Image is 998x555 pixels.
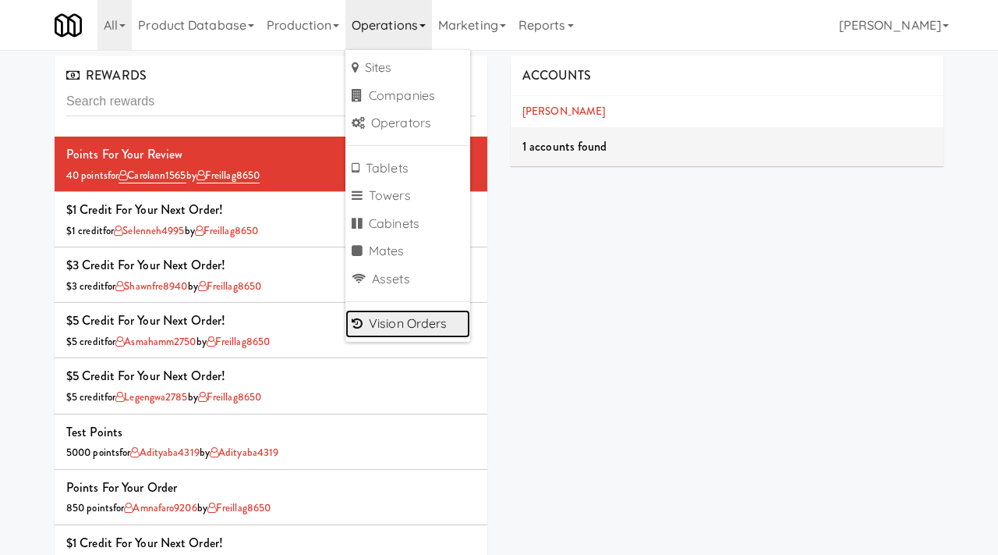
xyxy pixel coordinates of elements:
span: for [104,279,188,294]
a: [PERSON_NAME] [522,104,605,119]
a: freillag8650 [207,334,270,349]
a: shawnfre8940 [115,279,187,294]
span: by [185,223,259,238]
span: ACCOUNTS [522,66,591,84]
a: Mates [345,237,470,265]
li: Points for your Order850 pointsfor amnafaro9206byfreillag8650 [55,470,487,525]
a: selenneh4995 [114,223,184,238]
input: Search rewards [66,87,476,116]
div: $1 Credit For Your Next Order! [66,198,223,222]
span: by [188,279,262,294]
span: by [186,168,260,183]
a: asmahamm2750 [115,334,196,349]
div: Test Points [66,421,122,444]
span: REWARDS [66,66,147,84]
span: for [119,445,200,460]
a: Vision Orders [345,310,470,338]
span: by [188,390,262,404]
div: $5 credit for your next order! [66,309,225,333]
a: adityaba4319 [210,445,278,460]
div: 1 accounts found [511,127,943,166]
a: Assets [345,265,470,294]
a: carolann1565 [119,168,186,183]
a: freillag8650 [207,500,271,515]
div: Points for your Review [66,143,182,166]
span: 850 points [66,500,113,515]
span: 40 points [66,168,108,183]
span: $5 credit [66,390,104,404]
li: Points for your Review40 pointsfor carolann1565byfreillag8650 [55,137,487,192]
li: $3 credit for your next order!$3 creditfor shawnfre8940byfreillag8650 [55,247,487,303]
li: $5 credit for your next order!$5 creditfor asmahamm2750byfreillag8650 [55,303,487,358]
a: Companies [345,82,470,110]
img: Micromart [55,12,82,39]
a: Sites [345,54,470,82]
span: by [197,500,271,515]
a: freillag8650 [198,390,261,404]
span: by [196,334,271,349]
span: $5 credit [66,334,104,349]
a: Tablets [345,155,470,183]
span: $3 credit [66,279,104,294]
a: freillag8650 [196,168,260,183]
a: freillag8650 [198,279,261,294]
div: $3 credit for your next order! [66,254,225,277]
a: adityaba4319 [130,445,199,460]
a: Towers [345,182,470,210]
div: $5 credit for your next order! [66,365,225,388]
li: $5 credit for your next order!$5 creditfor legengwa2785byfreillag8650 [55,358,487,414]
span: for [113,500,197,515]
div: $1 credit for your next order! [66,532,223,555]
a: freillag8650 [195,223,258,238]
span: for [104,334,196,349]
li: Test Points5000 pointsfor adityaba4319byadityaba4319 [55,414,487,470]
span: for [104,390,188,404]
a: Cabinets [345,210,470,238]
div: Points for your Order [66,476,177,500]
a: Operators [345,109,470,137]
span: by [200,445,279,460]
span: 5000 points [66,445,119,460]
a: amnafaro9206 [124,500,196,515]
span: for [108,168,186,183]
li: $1 Credit For Your Next Order!$1 creditfor selenneh4995byfreillag8650 [55,192,487,247]
span: $1 credit [66,223,103,238]
a: legengwa2785 [115,390,187,404]
span: for [103,223,185,238]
